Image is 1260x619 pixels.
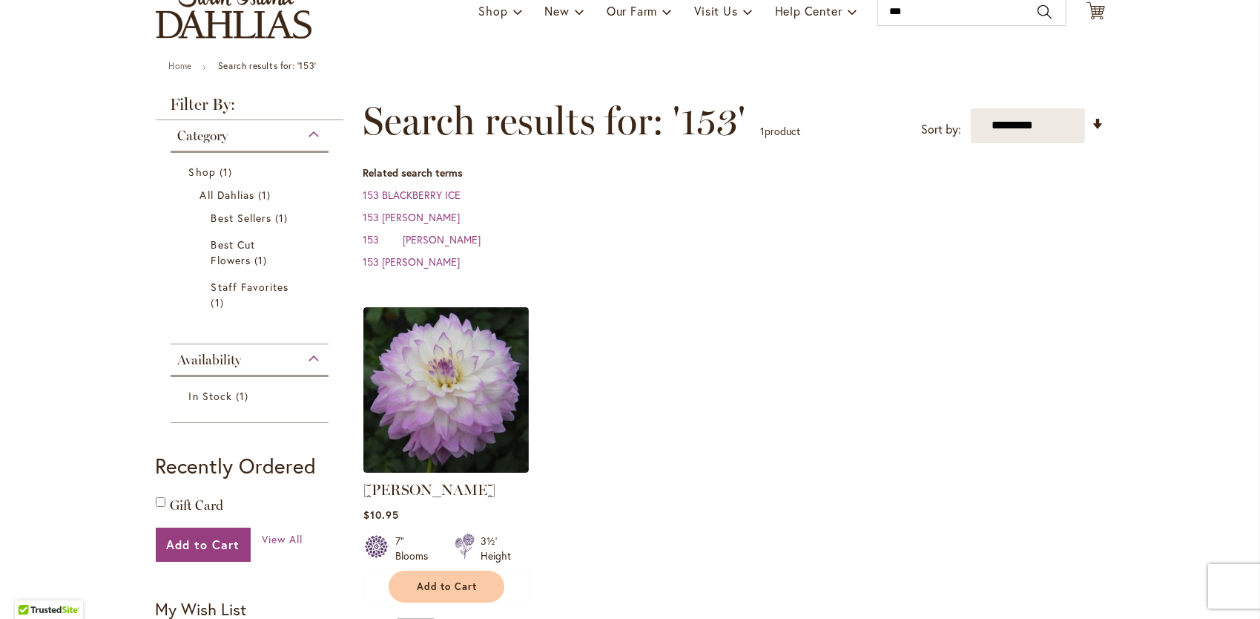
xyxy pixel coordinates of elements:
p: product [760,119,800,143]
strong: Filter By: [156,96,344,120]
span: Staff Favorites [211,280,289,294]
span: Best Cut Flowers [211,238,255,267]
span: Category [178,128,228,144]
a: All Dahlias [200,187,303,203]
span: 1 [236,388,252,404]
span: In Stock [189,389,232,403]
div: 7" Blooms [395,534,437,563]
dt: Related search terms [363,166,1105,180]
span: $10.95 [363,508,399,522]
button: Add to Cart [156,528,251,562]
a: Gift Card [171,497,224,514]
strong: Recently Ordered [156,452,317,479]
iframe: Launch Accessibility Center [11,566,53,608]
span: Our Farm [607,3,657,19]
a: Best Cut Flowers [211,237,292,268]
a: MIKAYLA MIRANDA [363,462,529,476]
span: 1 [254,252,271,268]
a: 153 [PERSON_NAME] [363,255,460,269]
span: 1 [760,124,765,138]
a: [PERSON_NAME] [363,481,495,499]
img: MIKAYLA MIRANDA [363,307,529,473]
span: 1 [258,187,274,203]
a: In Stock 1 [189,388,314,404]
a: Home [169,60,192,71]
span: Best Sellers [211,211,272,225]
a: Staff Favorites [211,279,292,310]
div: 3½' Height [481,534,511,563]
span: View All [262,532,303,546]
span: Add to Cart [167,537,240,552]
span: Help Center [775,3,842,19]
span: All Dahlias [200,188,255,202]
span: Visit Us [694,3,737,19]
span: Availability [178,352,242,368]
label: Sort by: [922,116,962,143]
span: New [544,3,569,19]
span: Add to Cart [417,580,478,593]
a: Shop [189,164,314,180]
span: 1 [211,295,228,310]
a: View All [262,532,303,547]
span: 1 [275,210,291,226]
span: Shop [478,3,507,19]
a: Best Sellers [211,210,292,226]
a: 153 BLACKBERRY ICE [363,188,461,202]
span: 1 [220,164,236,180]
a: 153 [PERSON_NAME] [363,210,460,224]
span: Search results for: '153' [363,99,745,143]
span: Shop [189,165,216,179]
strong: Search results for: '153' [218,60,317,71]
button: Add to Cart [389,571,504,603]
a: 153 [PERSON_NAME] [363,232,481,246]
